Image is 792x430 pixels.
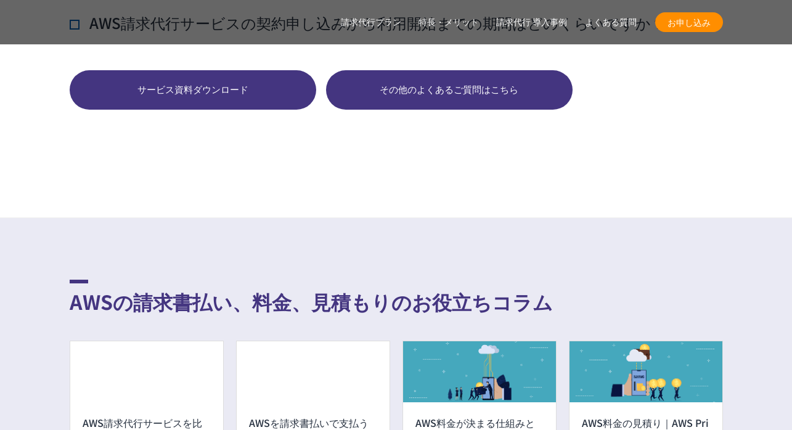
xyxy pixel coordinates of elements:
span: お申し込み [655,16,723,29]
h2: AWSの請求書払い、料金、見積もりのお役立ちコラム [70,280,723,316]
h3: AWS請求代行サービスの契約申し込みから利用開始までの期間はどのくらいですか？ [70,12,666,33]
img: AWS料金の見積もり方法 [570,341,722,402]
img: AWS請求代行サービスを比較 [70,341,223,402]
img: AWS料金はどう決まる？ [403,341,556,402]
a: よくある質問 [585,16,637,29]
a: 特長・メリット [418,16,479,29]
a: 請求代行プラン [341,16,401,29]
a: お申し込み [655,12,723,32]
a: サービス資料ダウンロード [70,70,316,110]
a: 請求代行 導入事例 [496,16,568,29]
img: AWSを請求書払いで支払う方法 [237,341,390,402]
span: その他のよくあるご質問はこちら [326,83,573,97]
a: その他のよくあるご質問はこちら [326,70,573,110]
span: サービス資料ダウンロード [70,83,316,97]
